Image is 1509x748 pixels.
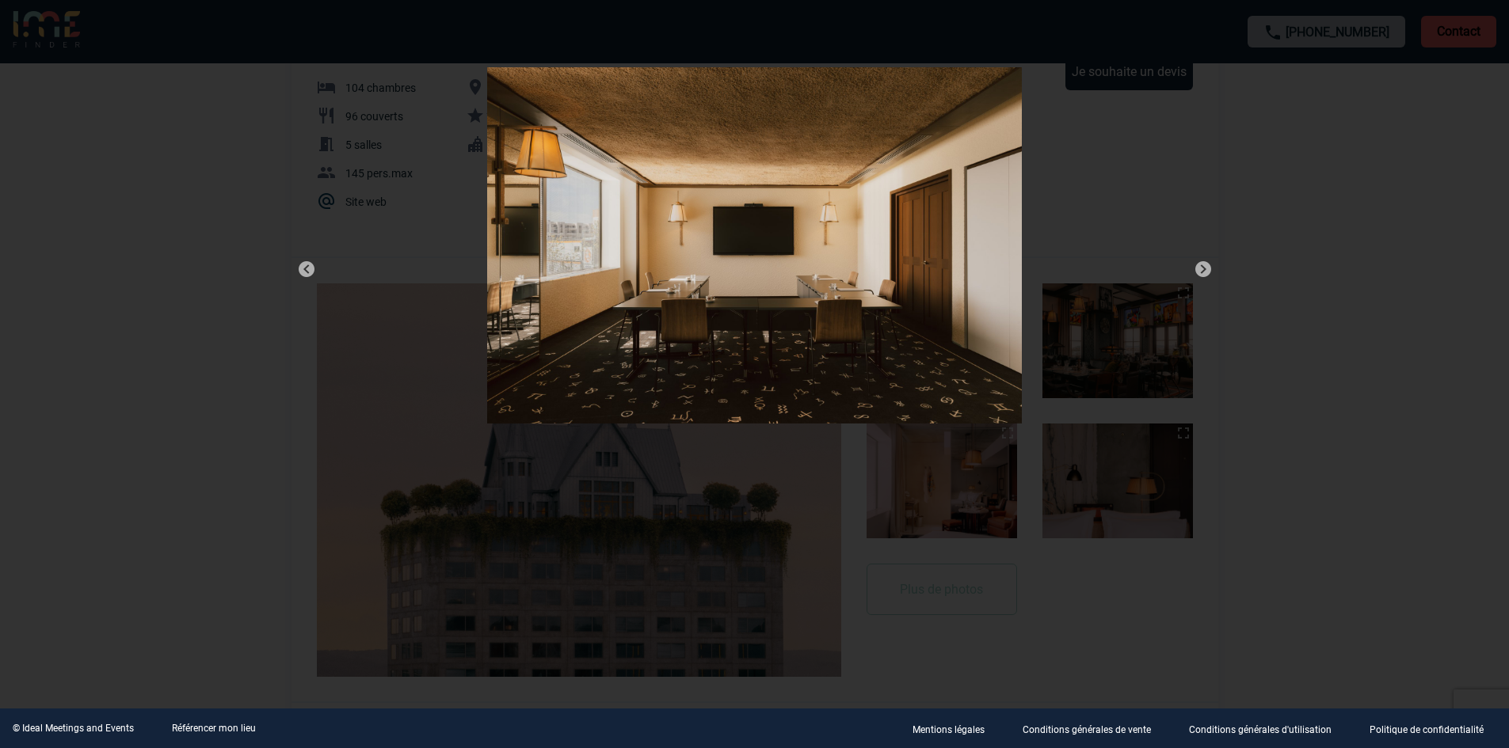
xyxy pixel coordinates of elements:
[1176,721,1357,736] a: Conditions générales d'utilisation
[1357,721,1509,736] a: Politique de confidentialité
[900,721,1010,736] a: Mentions légales
[1370,724,1484,735] p: Politique de confidentialité
[13,723,134,734] div: © Ideal Meetings and Events
[1023,724,1151,735] p: Conditions générales de vente
[1010,721,1176,736] a: Conditions générales de vente
[913,724,985,735] p: Mentions légales
[172,723,256,734] a: Référencer mon lieu
[1189,724,1332,735] p: Conditions générales d'utilisation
